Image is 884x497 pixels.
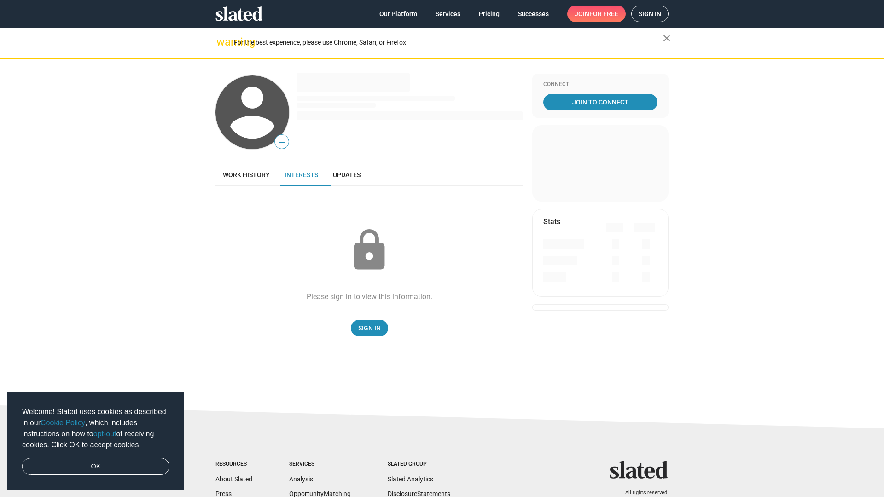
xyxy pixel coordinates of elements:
mat-card-title: Stats [543,217,560,226]
a: Analysis [289,475,313,483]
span: Sign In [358,320,381,336]
span: Welcome! Slated uses cookies as described in our , which includes instructions on how to of recei... [22,406,169,451]
a: Work history [215,164,277,186]
a: Sign in [631,6,669,22]
div: For the best experience, please use Chrome, Safari, or Firefox. [234,36,663,49]
span: Sign in [639,6,661,22]
a: Join To Connect [543,94,657,110]
a: Cookie Policy [41,419,85,427]
span: Work history [223,171,270,179]
span: — [275,136,289,148]
a: opt-out [93,430,116,438]
a: dismiss cookie message [22,458,169,475]
a: Updates [326,164,368,186]
div: Connect [543,81,657,88]
a: Successes [511,6,556,22]
div: Resources [215,461,252,468]
span: Join [575,6,618,22]
mat-icon: close [661,33,672,44]
a: Services [428,6,468,22]
span: Successes [518,6,549,22]
a: Interests [277,164,326,186]
span: Interests [285,171,318,179]
mat-icon: warning [216,36,227,47]
a: Pricing [471,6,507,22]
div: Slated Group [388,461,450,468]
span: Join To Connect [545,94,656,110]
span: for free [589,6,618,22]
span: Pricing [479,6,500,22]
a: About Slated [215,475,252,483]
a: Joinfor free [567,6,626,22]
div: Services [289,461,351,468]
div: cookieconsent [7,392,184,490]
span: Our Platform [379,6,417,22]
span: Services [436,6,460,22]
mat-icon: lock [346,227,392,273]
a: Our Platform [372,6,425,22]
div: Please sign in to view this information. [307,292,432,301]
span: Updates [333,171,361,179]
a: Slated Analytics [388,475,433,483]
a: Sign In [351,320,388,336]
